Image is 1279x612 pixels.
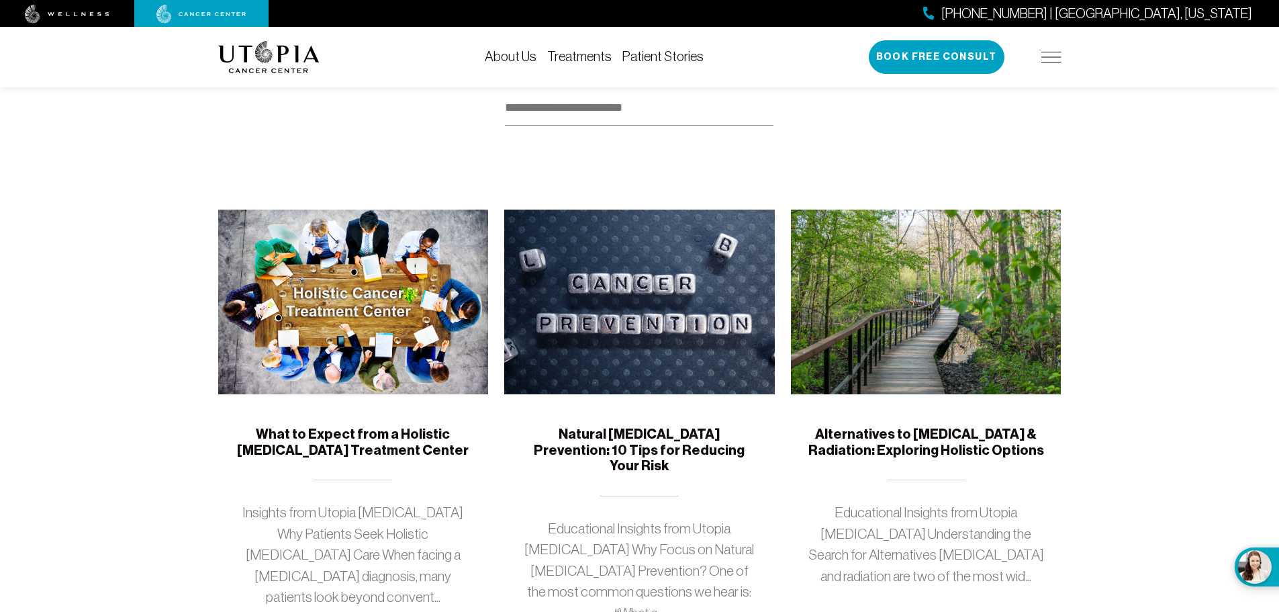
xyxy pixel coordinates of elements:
[234,502,473,608] p: Insights from Utopia [MEDICAL_DATA] Why Patients Seek Holistic [MEDICAL_DATA] Care When facing a ...
[807,502,1045,586] p: Educational Insights from Utopia [MEDICAL_DATA] Understanding the Search for Alternatives [MEDICA...
[520,427,759,474] h5: Natural [MEDICAL_DATA] Prevention: 10 Tips for Reducing Your Risk
[504,210,775,394] img: Natural Cancer Prevention: 10 Tips for Reducing Your Risk
[156,5,246,24] img: cancer center
[234,427,473,458] h5: What to Expect from a Holistic [MEDICAL_DATA] Treatment Center
[622,49,704,64] a: Patient Stories
[547,49,612,64] a: Treatments
[1041,52,1061,62] img: icon-hamburger
[218,41,320,73] img: logo
[218,210,489,394] img: What to Expect from a Holistic Cancer Treatment Center
[923,4,1252,24] a: [PHONE_NUMBER] | [GEOGRAPHIC_DATA], [US_STATE]
[869,40,1004,74] button: Book Free Consult
[941,4,1252,24] span: [PHONE_NUMBER] | [GEOGRAPHIC_DATA], [US_STATE]
[807,427,1045,458] h5: Alternatives to [MEDICAL_DATA] & Radiation: Exploring Holistic Options
[25,5,109,24] img: wellness
[485,49,536,64] a: About Us
[791,210,1061,394] img: Alternatives to Chemo & Radiation: Exploring Holistic Options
